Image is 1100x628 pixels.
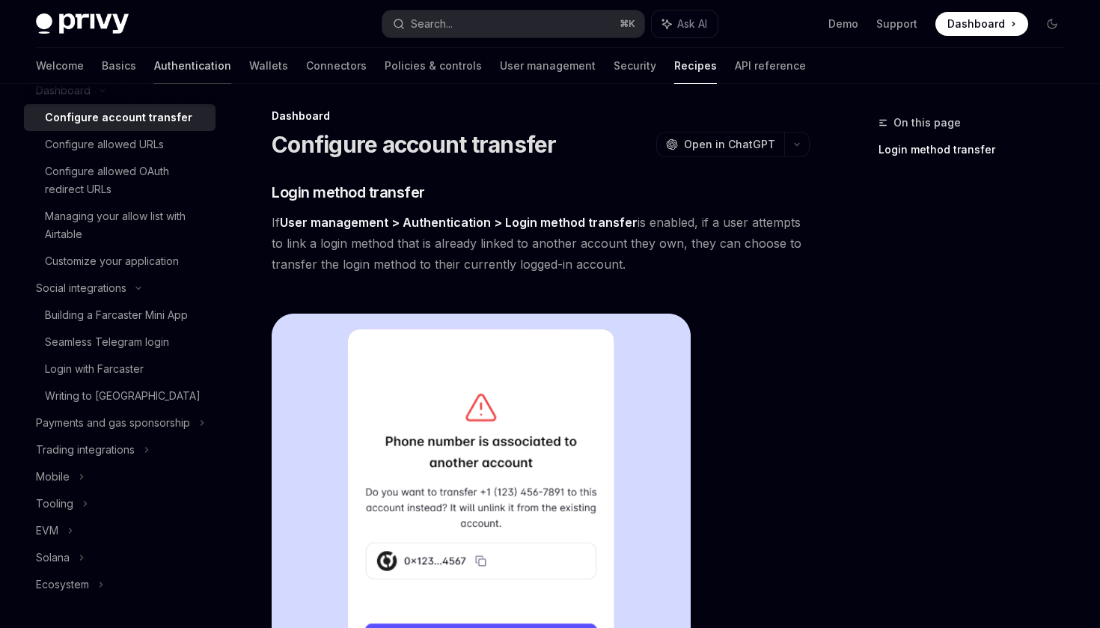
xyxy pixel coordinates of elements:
div: Configure allowed OAuth redirect URLs [45,162,207,198]
a: Managing your allow list with Airtable [24,203,216,248]
div: Search... [411,15,453,33]
button: Search...⌘K [382,10,644,37]
a: Configure allowed URLs [24,131,216,158]
button: Toggle dark mode [1040,12,1064,36]
div: Managing your allow list with Airtable [45,207,207,243]
div: Tooling [36,495,73,513]
span: Ask AI [677,16,707,31]
a: Demo [828,16,858,31]
a: Authentication [154,48,231,84]
img: dark logo [36,13,129,34]
div: Payments and gas sponsorship [36,414,190,432]
a: Customize your application [24,248,216,275]
a: Recipes [674,48,717,84]
a: Connectors [306,48,367,84]
a: Configure account transfer [24,104,216,131]
a: Seamless Telegram login [24,329,216,356]
a: Welcome [36,48,84,84]
span: Login method transfer [272,182,425,203]
a: Login with Farcaster [24,356,216,382]
a: Wallets [249,48,288,84]
span: On this page [893,114,961,132]
div: Configure allowed URLs [45,135,164,153]
button: Ask AI [652,10,718,37]
a: User management [500,48,596,84]
a: Support [876,16,917,31]
div: Solana [36,549,70,567]
span: If is enabled, if a user attempts to link a login method that is already linked to another accoun... [272,212,810,275]
div: Social integrations [36,279,126,297]
a: API reference [735,48,806,84]
span: ⌘ K [620,18,635,30]
a: Building a Farcaster Mini App [24,302,216,329]
a: Login method transfer [879,138,1076,162]
span: Dashboard [947,16,1005,31]
div: EVM [36,522,58,540]
div: Ecosystem [36,576,89,594]
div: Mobile [36,468,70,486]
button: Open in ChatGPT [656,132,784,157]
div: Customize your application [45,252,179,270]
a: Security [614,48,656,84]
a: Writing to [GEOGRAPHIC_DATA] [24,382,216,409]
div: Trading integrations [36,441,135,459]
strong: User management > Authentication > Login method transfer [280,215,638,230]
div: Building a Farcaster Mini App [45,306,188,324]
div: Configure account transfer [45,109,192,126]
div: Dashboard [272,109,810,124]
span: Open in ChatGPT [684,137,775,152]
div: Login with Farcaster [45,360,144,378]
a: Dashboard [935,12,1028,36]
a: Configure allowed OAuth redirect URLs [24,158,216,203]
a: Basics [102,48,136,84]
a: Policies & controls [385,48,482,84]
div: Writing to [GEOGRAPHIC_DATA] [45,387,201,405]
h1: Configure account transfer [272,131,557,158]
div: Seamless Telegram login [45,333,169,351]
